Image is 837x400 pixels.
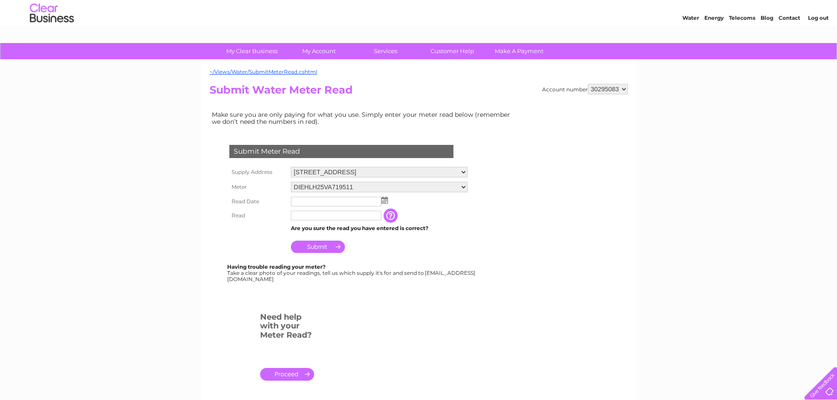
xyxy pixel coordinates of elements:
[808,37,829,44] a: Log out
[682,37,699,44] a: Water
[483,43,555,59] a: Make A Payment
[729,37,755,44] a: Telecoms
[384,209,399,223] input: Information
[227,263,326,270] b: Having trouble reading your meter?
[216,43,288,59] a: My Clear Business
[416,43,489,59] a: Customer Help
[210,84,628,101] h2: Submit Water Meter Read
[260,311,314,344] h3: Need help with your Meter Read?
[211,5,627,43] div: Clear Business is a trading name of Verastar Limited (registered in [GEOGRAPHIC_DATA] No. 3667643...
[227,195,289,209] th: Read Date
[289,223,470,234] td: Are you sure the read you have entered is correct?
[542,84,628,94] div: Account number
[291,241,345,253] input: Submit
[227,165,289,180] th: Supply Address
[761,37,773,44] a: Blog
[210,109,517,127] td: Make sure you are only paying for what you use. Simply enter your meter read below (remember we d...
[227,180,289,195] th: Meter
[229,145,453,158] div: Submit Meter Read
[210,68,317,75] a: ~/Views/Water/SubmitMeterRead.cshtml
[29,23,74,50] img: logo.png
[779,37,800,44] a: Contact
[704,37,724,44] a: Energy
[260,368,314,381] a: .
[349,43,422,59] a: Services
[381,197,388,204] img: ...
[227,264,477,282] div: Take a clear photo of your readings, tell us which supply it's for and send to [EMAIL_ADDRESS][DO...
[283,43,355,59] a: My Account
[227,209,289,223] th: Read
[671,4,732,15] a: 0333 014 3131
